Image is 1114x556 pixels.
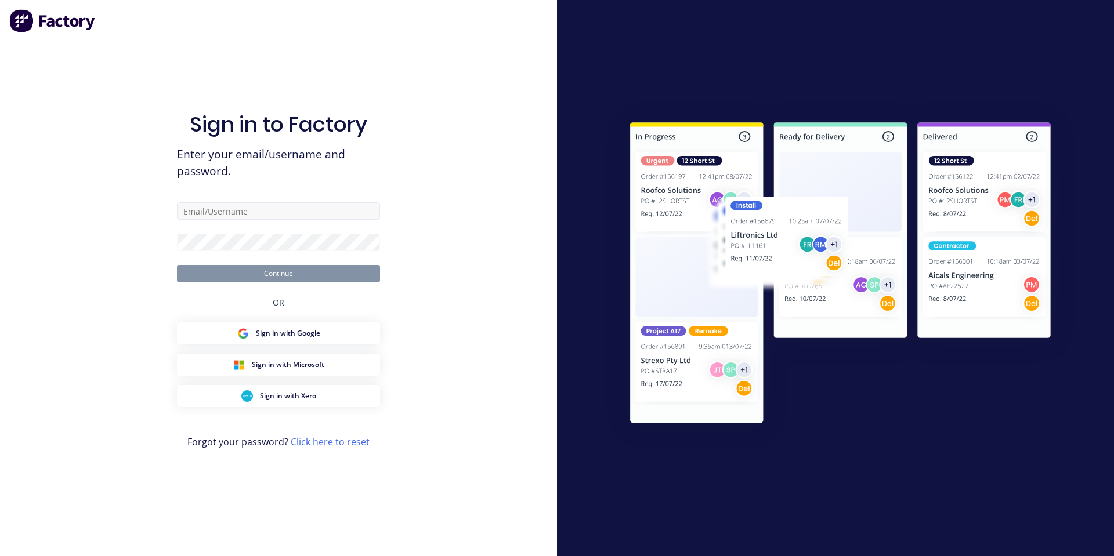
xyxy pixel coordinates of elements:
img: Factory [9,9,96,32]
span: Sign in with Microsoft [252,359,324,370]
button: Google Sign inSign in with Google [177,322,380,344]
button: Continue [177,265,380,282]
img: Sign in [605,99,1076,450]
span: Enter your email/username and password. [177,146,380,180]
span: Forgot your password? [187,435,370,449]
h1: Sign in to Factory [190,112,367,137]
span: Sign in with Xero [260,391,316,401]
img: Microsoft Sign in [233,359,245,370]
img: Google Sign in [237,328,249,339]
span: Sign in with Google [256,328,320,339]
input: Email/Username [177,202,380,220]
button: Xero Sign inSign in with Xero [177,385,380,407]
div: OR [273,282,284,322]
img: Xero Sign in [241,390,253,402]
a: Click here to reset [291,435,370,448]
button: Microsoft Sign inSign in with Microsoft [177,354,380,376]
